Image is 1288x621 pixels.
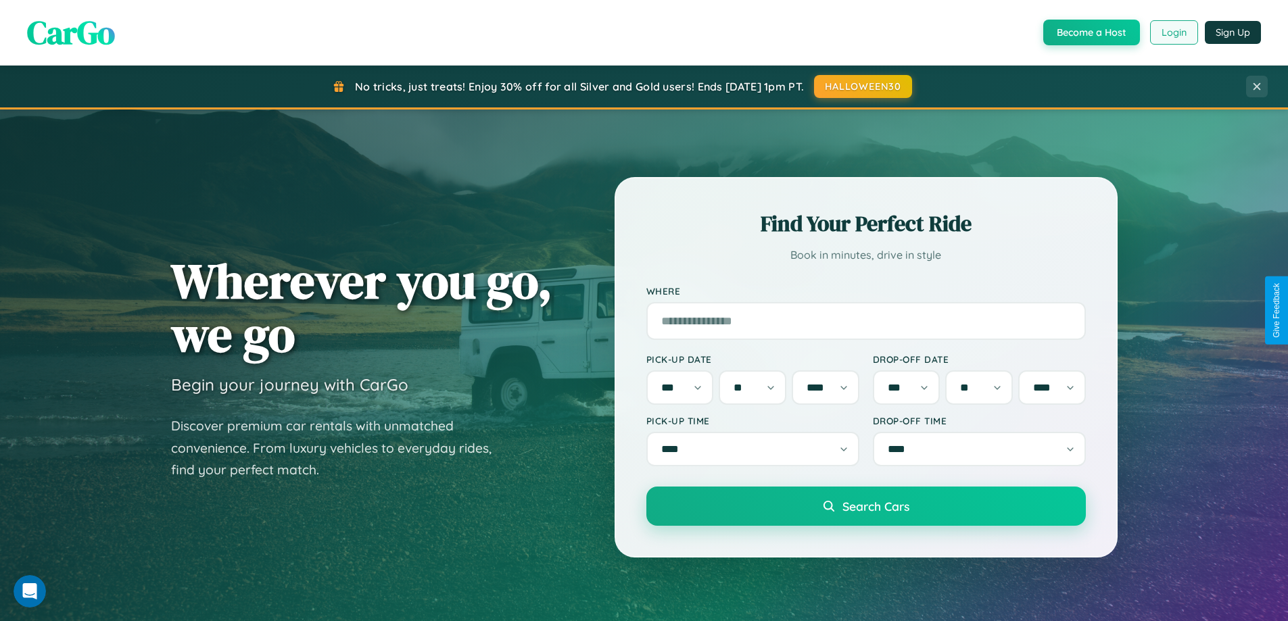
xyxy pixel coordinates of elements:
[1150,20,1198,45] button: Login
[1272,283,1281,338] div: Give Feedback
[646,487,1086,526] button: Search Cars
[171,374,408,395] h3: Begin your journey with CarGo
[873,353,1086,365] label: Drop-off Date
[646,209,1086,239] h2: Find Your Perfect Ride
[873,415,1086,426] label: Drop-off Time
[814,75,912,98] button: HALLOWEEN30
[27,10,115,55] span: CarGo
[646,245,1086,265] p: Book in minutes, drive in style
[646,285,1086,297] label: Where
[842,499,909,514] span: Search Cars
[171,254,552,361] h1: Wherever you go, we go
[646,353,859,365] label: Pick-up Date
[14,575,46,607] iframe: Intercom live chat
[1043,20,1140,45] button: Become a Host
[646,415,859,426] label: Pick-up Time
[355,80,804,93] span: No tricks, just treats! Enjoy 30% off for all Silver and Gold users! Ends [DATE] 1pm PT.
[1205,21,1261,44] button: Sign Up
[171,415,509,481] p: Discover premium car rentals with unmatched convenience. From luxury vehicles to everyday rides, ...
